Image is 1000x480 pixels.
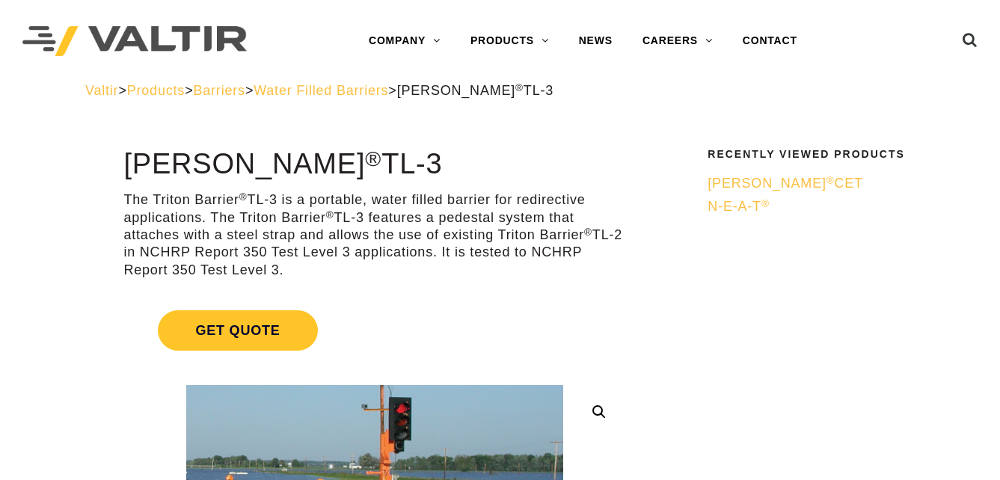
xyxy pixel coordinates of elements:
span: [PERSON_NAME] TL-3 [397,83,553,98]
sup: ® [761,198,770,209]
a: CONTACT [728,26,812,56]
a: Get Quote [123,292,626,369]
h2: Recently Viewed Products [708,149,905,160]
span: Get Quote [158,310,317,351]
span: [PERSON_NAME] CET [708,176,863,191]
sup: ® [826,175,835,186]
img: Valtir [22,26,247,57]
span: N-E-A-T [708,199,769,214]
a: N-E-A-T® [708,198,905,215]
a: PRODUCTS [455,26,564,56]
a: Water Filled Barriers [254,83,388,98]
sup: ® [584,227,592,238]
a: COMPANY [354,26,455,56]
a: CAREERS [628,26,728,56]
sup: ® [515,82,524,93]
a: Barriers [193,83,245,98]
a: Valtir [85,83,118,98]
a: NEWS [564,26,628,56]
p: The Triton Barrier TL-3 is a portable, water filled barrier for redirective applications. The Tri... [123,191,626,279]
a: [PERSON_NAME]®CET [708,175,905,192]
sup: ® [326,209,334,221]
h1: [PERSON_NAME] TL-3 [123,149,626,180]
a: Products [127,83,185,98]
div: > > > > [85,82,915,99]
sup: ® [239,191,248,203]
sup: ® [365,147,381,170]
